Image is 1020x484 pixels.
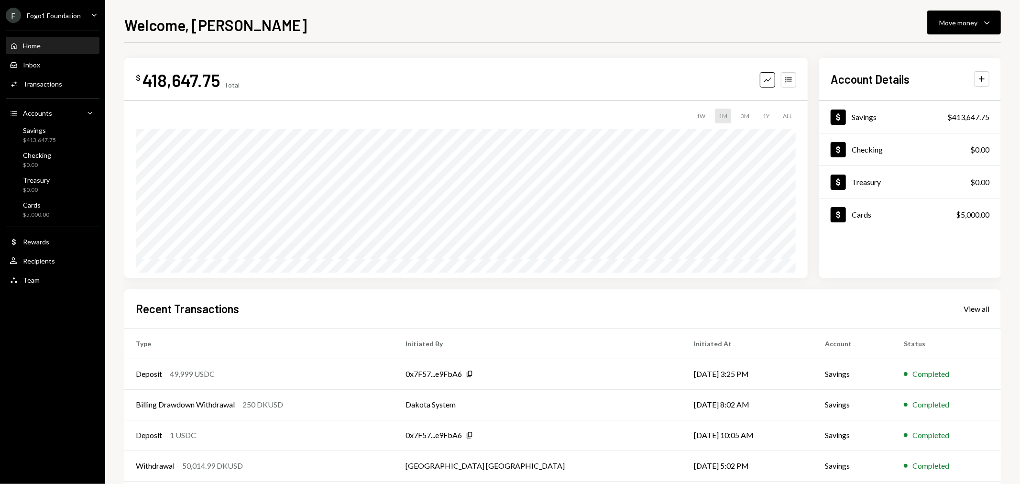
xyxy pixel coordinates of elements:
[406,368,462,380] div: 0x7F57...e9FbA6
[6,148,99,171] a: Checking$0.00
[6,104,99,121] a: Accounts
[242,399,283,410] div: 250 DKUSD
[23,211,49,219] div: $5,000.00
[779,109,796,123] div: ALL
[6,56,99,73] a: Inbox
[912,460,949,472] div: Completed
[692,109,709,123] div: 1W
[6,37,99,54] a: Home
[23,151,51,159] div: Checking
[956,209,989,220] div: $5,000.00
[23,276,40,284] div: Team
[759,109,773,123] div: 1Y
[394,451,683,481] td: [GEOGRAPHIC_DATA] [GEOGRAPHIC_DATA]
[6,173,99,196] a: Treasury$0.00
[964,303,989,314] a: View all
[6,123,99,146] a: Savings$413,647.75
[124,15,307,34] h1: Welcome, [PERSON_NAME]
[224,81,240,89] div: Total
[819,198,1001,231] a: Cards$5,000.00
[819,133,1001,165] a: Checking$0.00
[683,359,814,389] td: [DATE] 3:25 PM
[23,126,56,134] div: Savings
[124,328,394,359] th: Type
[23,201,49,209] div: Cards
[892,328,1001,359] th: Status
[23,176,50,184] div: Treasury
[852,177,881,187] div: Treasury
[852,112,877,121] div: Savings
[852,145,883,154] div: Checking
[23,161,51,169] div: $0.00
[182,460,243,472] div: 50,014.99 DKUSD
[170,429,196,441] div: 1 USDC
[23,109,52,117] div: Accounts
[715,109,731,123] div: 1M
[6,198,99,221] a: Cards$5,000.00
[136,460,175,472] div: Withdrawal
[136,301,239,317] h2: Recent Transactions
[406,429,462,441] div: 0x7F57...e9FbA6
[912,399,949,410] div: Completed
[23,80,62,88] div: Transactions
[23,42,41,50] div: Home
[23,238,49,246] div: Rewards
[6,271,99,288] a: Team
[27,11,81,20] div: Fogo1 Foundation
[23,257,55,265] div: Recipients
[912,429,949,441] div: Completed
[143,69,220,91] div: 418,647.75
[170,368,215,380] div: 49,999 USDC
[852,210,871,219] div: Cards
[136,399,235,410] div: Billing Drawdown Withdrawal
[394,328,683,359] th: Initiated By
[814,328,893,359] th: Account
[23,136,56,144] div: $413,647.75
[6,252,99,269] a: Recipients
[683,328,814,359] th: Initiated At
[683,389,814,420] td: [DATE] 8:02 AM
[136,429,162,441] div: Deposit
[6,8,21,23] div: F
[737,109,753,123] div: 3M
[6,233,99,250] a: Rewards
[970,176,989,188] div: $0.00
[814,389,893,420] td: Savings
[831,71,910,87] h2: Account Details
[947,111,989,123] div: $413,647.75
[814,359,893,389] td: Savings
[6,75,99,92] a: Transactions
[394,389,683,420] td: Dakota System
[819,101,1001,133] a: Savings$413,647.75
[683,451,814,481] td: [DATE] 5:02 PM
[23,61,40,69] div: Inbox
[136,368,162,380] div: Deposit
[814,451,893,481] td: Savings
[912,368,949,380] div: Completed
[819,166,1001,198] a: Treasury$0.00
[23,186,50,194] div: $0.00
[683,420,814,451] td: [DATE] 10:05 AM
[970,144,989,155] div: $0.00
[814,420,893,451] td: Savings
[927,11,1001,34] button: Move money
[939,18,977,28] div: Move money
[136,73,141,83] div: $
[964,304,989,314] div: View all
